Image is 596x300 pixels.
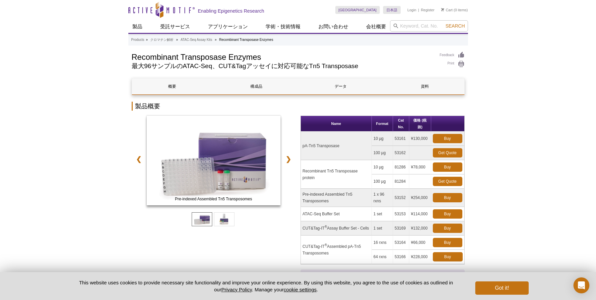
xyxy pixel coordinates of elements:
[372,236,393,250] td: 16 rxns
[409,160,431,174] td: ¥78,000
[393,132,409,146] td: 53161
[409,132,431,146] td: ¥130,000
[284,287,316,292] button: cookie settings
[372,207,393,221] td: 1 set
[300,78,381,94] a: データ
[441,8,453,12] a: Cart
[475,281,528,295] button: Got it!
[147,116,281,205] img: Pre-indexed Assembled Tn5 Transposomes
[301,160,372,189] td: Recombinant Tn5 Transposase protein
[301,132,372,160] td: pA-Tn5 Transposase
[301,207,372,221] td: ATAC-Seq Buffer Set
[409,116,431,132] th: 価格 (税抜)
[433,209,462,219] a: Buy
[281,151,296,167] a: ❯
[147,116,281,207] a: ATAC-Seq Kit
[132,102,465,111] h2: 製品概要
[393,116,409,132] th: Cat No.
[418,6,419,14] li: |
[176,38,178,42] li: »
[132,78,213,94] a: 概要
[409,250,431,264] td: ¥228,000
[573,277,589,293] div: Open Intercom Messenger
[393,189,409,207] td: 53152
[146,38,148,42] li: »
[421,8,434,12] a: Register
[372,132,393,146] td: 10 µg
[409,221,431,236] td: ¥132,000
[301,236,372,264] td: CUT&Tag-IT Assembled pA-Tn5 Transposomes
[262,20,304,33] a: 学術・技術情報
[393,146,409,160] td: 53162
[132,63,433,69] h2: 最大96サンプルのATAC-Seq、CUT&Tagアッセイに対応可能なTn5 Transposase
[301,221,372,236] td: CUT&Tag-IT Assay Buffer Set - Cells
[372,160,393,174] td: 10 µg
[219,38,273,42] li: Recombinant Transposase Enzymes
[383,6,401,14] a: 日本語
[128,20,146,33] a: 製品
[180,37,212,43] a: ATAC-Seq Assay Kits
[301,116,372,132] th: Name
[440,51,465,59] a: Feedback
[301,189,372,207] td: Pre-indexed Assembled Tn5 Transposomes
[390,20,468,32] input: Keyword, Cat. No.
[407,8,416,12] a: Login
[433,148,462,157] a: Get Quote
[156,20,194,33] a: 受託サービス
[372,221,393,236] td: 1 set
[335,6,380,14] a: [GEOGRAPHIC_DATA]
[132,51,433,61] h1: Recombinant Transposase Enzymes
[441,6,468,14] li: (0 items)
[372,250,393,264] td: 64 rxns
[433,193,462,202] a: Buy
[393,174,409,189] td: 81284
[198,8,264,14] h2: Enabling Epigenetics Research
[150,37,173,43] a: クロマチン解析
[393,207,409,221] td: 53153
[325,243,327,247] sup: ®
[433,224,462,233] a: Buy
[441,8,444,11] img: Your Cart
[433,252,463,261] a: Buy
[409,207,431,221] td: ¥114,000
[131,37,144,43] a: Products
[148,196,279,202] span: Pre-indexed Assembled Tn5 Transposomes
[393,221,409,236] td: 53169
[68,279,465,293] p: This website uses cookies to provide necessary site functionality and improve your online experie...
[372,146,393,160] td: 100 µg
[372,189,393,207] td: 1 x 96 rxns
[221,287,252,292] a: Privacy Policy
[393,160,409,174] td: 81286
[433,134,462,143] a: Buy
[215,38,217,42] li: »
[393,250,409,264] td: 53166
[216,78,297,94] a: 構成品
[433,162,462,172] a: Buy
[204,20,252,33] a: アプリケーション
[433,238,462,247] a: Buy
[445,23,465,29] span: Search
[393,236,409,250] td: 53164
[372,116,393,132] th: Format
[385,78,465,94] a: 資料
[132,151,146,167] a: ❮
[314,20,352,33] a: お問い合わせ
[325,225,327,229] sup: ®
[443,23,467,29] button: Search
[409,236,431,250] td: ¥66,000
[372,174,393,189] td: 100 µg
[433,177,462,186] a: Get Quote
[440,60,465,68] a: Print
[362,20,390,33] a: 会社概要
[409,189,431,207] td: ¥254,000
